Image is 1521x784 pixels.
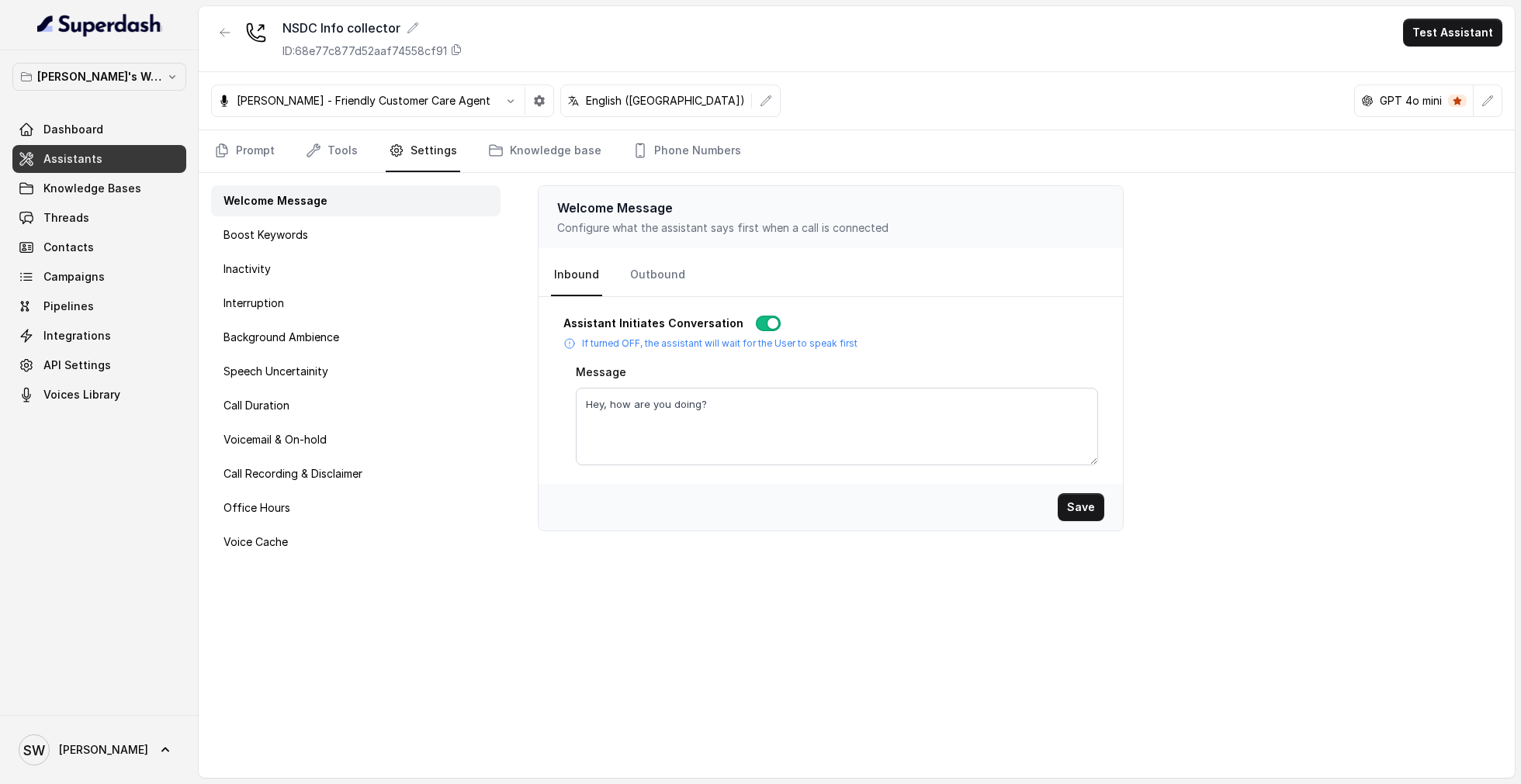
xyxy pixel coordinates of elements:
[12,292,186,320] a: Pipelines
[12,263,186,291] a: Campaigns
[12,63,186,91] button: [PERSON_NAME]'s Workspace
[37,67,161,86] p: [PERSON_NAME]'s Workspace
[557,199,1105,217] p: Welcome Message
[43,122,103,137] span: Dashboard
[43,269,105,285] span: Campaigns
[551,254,602,296] a: Inbound
[223,534,288,550] p: Voice Cache
[37,12,162,37] img: light.svg
[223,466,362,482] p: Call Recording & Disclaimer
[43,387,120,402] span: Voices Library
[12,204,186,232] a: Threads
[237,93,490,109] p: [PERSON_NAME] - Friendly Customer Care Agent
[303,130,361,172] a: Tools
[576,365,626,378] label: Message
[223,432,327,447] p: Voicemail & On-hold
[282,43,447,59] p: ID: 68e77c877d52aaf74558cf91
[582,337,858,350] p: If turned OFF, the assistant will wait for the User to speak first
[551,254,1111,296] nav: Tabs
[223,500,290,516] p: Office Hours
[43,328,111,344] span: Integrations
[12,145,186,173] a: Assistants
[557,220,1105,236] p: Configure what the assistant says first when a call is connected
[223,261,271,277] p: Inactivity
[43,240,94,255] span: Contacts
[59,742,148,758] span: [PERSON_NAME]
[43,299,94,314] span: Pipelines
[211,130,278,172] a: Prompt
[223,398,289,413] p: Call Duration
[43,357,111,373] span: API Settings
[12,351,186,379] a: API Settings
[282,19,463,37] div: NSDC Info collector
[12,322,186,350] a: Integrations
[12,174,186,202] a: Knowledge Bases
[43,210,89,226] span: Threads
[43,181,141,196] span: Knowledge Bases
[23,742,45,758] text: SW
[12,381,186,409] a: Voices Library
[223,330,339,345] p: Background Ambience
[563,316,743,331] p: Assistant Initiates Conversation
[386,130,460,172] a: Settings
[485,130,605,172] a: Knowledge base
[211,130,1502,172] nav: Tabs
[1380,93,1442,109] p: GPT 4o mini
[1403,19,1502,47] button: Test Assistant
[1058,493,1104,521] button: Save
[576,388,1099,465] textarea: Hey, how are you doing?
[12,233,186,261] a: Contacts
[43,151,102,167] span: Assistants
[586,93,745,109] p: English ([GEOGRAPHIC_DATA])
[1361,95,1374,107] svg: openai logo
[223,227,308,243] p: Boost Keywords
[12,728,186,772] a: [PERSON_NAME]
[629,130,744,172] a: Phone Numbers
[223,364,328,379] p: Speech Uncertainity
[223,295,284,311] p: Interruption
[627,254,688,296] a: Outbound
[12,116,186,143] a: Dashboard
[223,193,327,209] p: Welcome Message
